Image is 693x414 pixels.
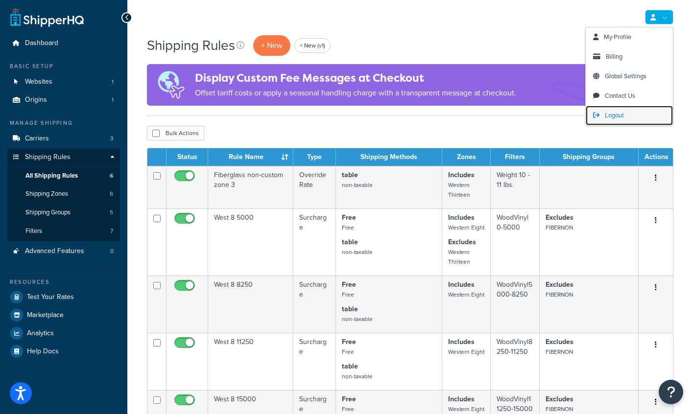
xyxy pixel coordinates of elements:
[7,222,120,240] a: Filters 7
[112,96,114,104] span: 1
[448,223,484,232] small: Western Eight
[7,73,120,91] li: Websites
[27,311,64,320] span: Marketplace
[586,86,673,106] a: Contact Us
[342,347,354,356] small: Free
[448,181,470,199] small: Western Thirteen
[7,130,120,148] li: Carriers
[7,91,120,109] a: Origins 1
[491,276,539,333] td: WoodVinyl5000-8250
[442,148,491,166] th: Zones
[448,347,484,356] small: Western Eight
[7,288,120,306] a: Test Your Rates
[546,337,574,347] strong: Excludes
[110,190,113,198] span: 6
[605,91,635,100] span: Contact Us
[208,166,293,208] td: Fiberglass non-custom zone 3
[147,126,204,140] button: Bulk Actions
[25,96,47,104] span: Origins
[253,35,290,55] p: + New
[110,135,114,143] span: 3
[110,247,114,255] span: 0
[491,333,539,390] td: WoodVinyl8250-11250
[7,148,120,166] a: Shipping Rules
[7,167,120,185] li: All Shipping Rules
[25,247,84,255] span: Advanced Features
[25,135,49,143] span: Carriers
[110,208,113,217] span: 5
[546,347,573,356] small: FIBERNON
[448,290,484,299] small: Western Eight
[10,7,84,27] a: ShipperHQ Home
[342,361,358,371] strong: table
[342,237,358,247] strong: table
[293,276,336,333] td: Surcharge
[7,73,120,91] a: Websites 1
[112,78,114,86] span: 1
[7,306,120,324] a: Marketplace
[342,372,373,381] small: non-taxable
[342,337,356,347] strong: Free
[586,67,673,86] a: Global Settings
[448,248,470,266] small: Western Thirteen
[342,212,356,223] strong: Free
[25,39,58,47] span: Dashboard
[7,34,120,52] a: Dashboard
[208,208,293,276] td: West 8 5000
[294,38,331,53] a: + New (v1)
[491,208,539,276] td: WoodVinyl 0-5000
[7,148,120,241] li: Shipping Rules
[208,276,293,333] td: West 8 8250
[195,86,516,100] p: Offset tariff costs or apply a seasonal handling charge with a transparent message at checkout.
[7,324,120,342] a: Analytics
[147,36,235,55] h1: Shipping Rules
[7,204,120,222] a: Shipping Groups 5
[546,394,574,404] strong: Excludes
[7,130,120,148] a: Carriers 3
[7,343,120,360] a: Help Docs
[540,148,639,166] th: Shipping Groups
[7,185,120,203] li: Shipping Zones
[342,279,356,290] strong: Free
[448,237,476,247] strong: Excludes
[546,212,574,223] strong: Excludes
[586,106,673,125] a: Logout
[342,223,354,232] small: Free
[342,394,356,404] strong: Free
[25,208,71,217] span: Shipping Groups
[448,394,475,404] strong: Includes
[25,227,42,235] span: Filters
[448,337,475,347] strong: Includes
[546,223,573,232] small: FIBERNON
[606,52,622,61] span: Billing
[208,333,293,390] td: West 8 11250
[7,62,120,70] div: Basic Setup
[586,47,673,67] li: Billing
[546,290,573,299] small: FIBERNON
[639,148,673,166] th: Actions
[110,172,113,180] span: 6
[491,166,539,208] td: Weight 10 - 11 lbs.
[586,27,673,47] a: My Profile
[27,293,74,301] span: Test Your Rates
[7,204,120,222] li: Shipping Groups
[7,222,120,240] li: Filters
[448,279,475,290] strong: Includes
[342,304,358,314] strong: table
[7,242,120,260] li: Advanced Features
[25,78,52,86] span: Websites
[342,170,358,180] strong: table
[448,212,475,223] strong: Includes
[546,279,574,290] strong: Excludes
[342,181,373,189] small: non-taxable
[604,32,631,42] span: My Profile
[293,333,336,390] td: Surcharge
[7,167,120,185] a: All Shipping Rules 6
